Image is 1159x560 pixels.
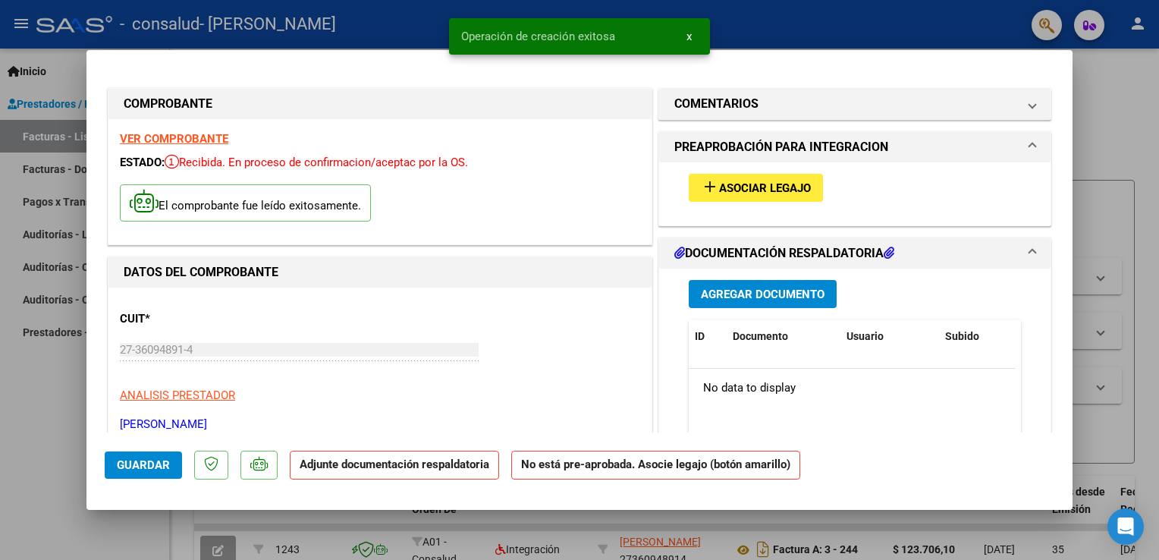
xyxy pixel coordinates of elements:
[686,30,692,43] span: x
[1107,508,1144,545] div: Open Intercom Messenger
[105,451,182,479] button: Guardar
[695,330,705,342] span: ID
[701,288,824,301] span: Agregar Documento
[701,178,719,196] mat-icon: add
[300,458,489,471] strong: Adjunte documentación respaldatoria
[727,320,840,353] datatable-header-cell: Documento
[120,310,276,328] p: CUIT
[674,95,759,113] h1: COMENTARIOS
[689,174,823,202] button: Asociar Legajo
[689,280,837,308] button: Agregar Documento
[659,132,1051,162] mat-expansion-panel-header: PREAPROBACIÓN PARA INTEGRACION
[120,416,640,433] p: [PERSON_NAME]
[120,184,371,222] p: El comprobante fue leído exitosamente.
[840,320,939,353] datatable-header-cell: Usuario
[165,156,468,169] span: Recibida. En proceso de confirmacion/aceptac por la OS.
[120,156,165,169] span: ESTADO:
[733,330,788,342] span: Documento
[117,458,170,472] span: Guardar
[461,29,615,44] span: Operación de creación exitosa
[659,89,1051,119] mat-expansion-panel-header: COMENTARIOS
[674,23,704,50] button: x
[659,162,1051,225] div: PREAPROBACIÓN PARA INTEGRACION
[511,451,800,480] strong: No está pre-aprobada. Asocie legajo (botón amarillo)
[120,132,228,146] a: VER COMPROBANTE
[939,320,1015,353] datatable-header-cell: Subido
[124,96,212,111] strong: COMPROBANTE
[689,320,727,353] datatable-header-cell: ID
[846,330,884,342] span: Usuario
[124,265,278,279] strong: DATOS DEL COMPROBANTE
[659,238,1051,269] mat-expansion-panel-header: DOCUMENTACIÓN RESPALDATORIA
[120,389,235,402] span: ANALISIS PRESTADOR
[719,181,811,195] span: Asociar Legajo
[674,244,894,263] h1: DOCUMENTACIÓN RESPALDATORIA
[674,138,888,156] h1: PREAPROBACIÓN PARA INTEGRACION
[1015,320,1091,353] datatable-header-cell: Acción
[689,369,1016,407] div: No data to display
[945,330,979,342] span: Subido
